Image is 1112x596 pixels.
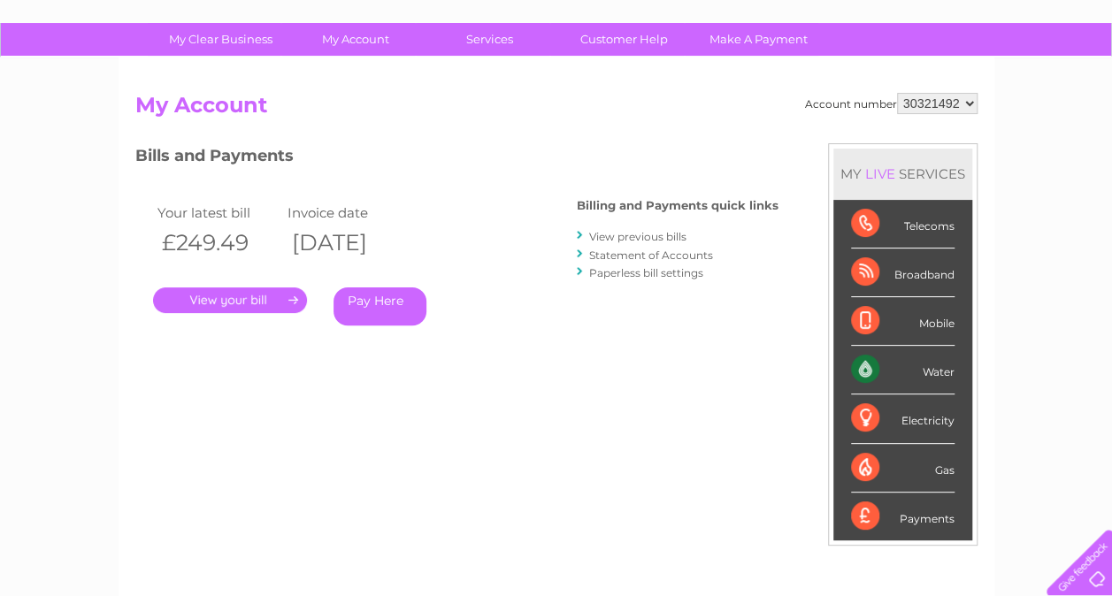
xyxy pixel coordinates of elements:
a: Water [801,75,834,88]
a: Customer Help [551,23,697,56]
a: Pay Here [334,287,426,325]
div: Clear Business is a trading name of Verastar Limited (registered in [GEOGRAPHIC_DATA] No. 3667643... [139,10,975,86]
a: Statement of Accounts [589,248,713,262]
div: Broadband [851,248,955,297]
div: LIVE [862,165,899,182]
th: [DATE] [283,225,414,261]
td: Your latest bill [153,201,284,225]
a: My Clear Business [148,23,294,56]
div: Payments [851,493,955,540]
a: Paperless bill settings [589,266,703,279]
h2: My Account [135,93,978,126]
a: Contact [994,75,1038,88]
div: Telecoms [851,200,955,248]
a: Blog [958,75,984,88]
div: Water [851,346,955,394]
h4: Billing and Payments quick links [577,199,778,212]
a: . [153,287,307,313]
div: Mobile [851,297,955,346]
a: Energy [845,75,884,88]
h3: Bills and Payments [135,143,778,174]
a: Services [417,23,563,56]
div: Gas [851,444,955,493]
div: Account number [805,93,978,114]
a: 0333 014 3131 [778,9,901,31]
a: Make A Payment [686,23,832,56]
th: £249.49 [153,225,284,261]
a: My Account [282,23,428,56]
div: MY SERVICES [833,149,972,199]
a: Telecoms [894,75,947,88]
a: View previous bills [589,230,686,243]
a: Log out [1054,75,1095,88]
td: Invoice date [283,201,414,225]
div: Electricity [851,394,955,443]
img: logo.png [39,46,129,100]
